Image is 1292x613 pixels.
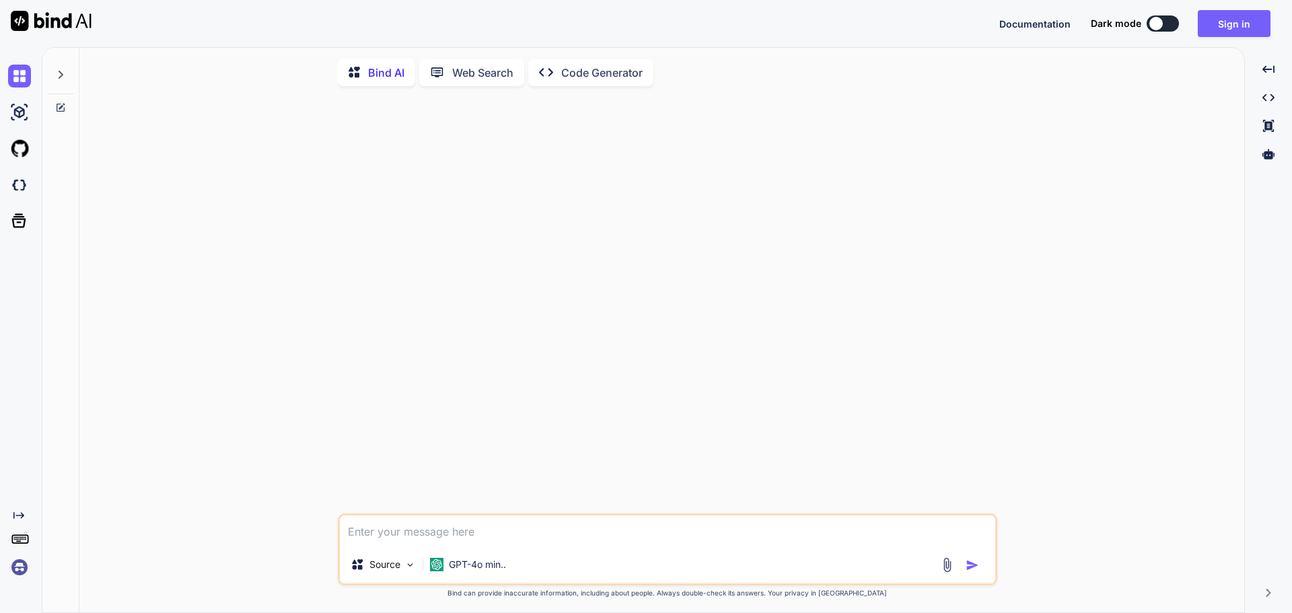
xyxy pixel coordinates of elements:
[430,558,443,571] img: GPT-4o mini
[8,137,31,160] img: githubLight
[939,557,955,573] img: attachment
[1198,10,1270,37] button: Sign in
[404,559,416,571] img: Pick Models
[999,17,1071,31] button: Documentation
[449,558,506,571] p: GPT-4o min..
[338,588,997,598] p: Bind can provide inaccurate information, including about people. Always double-check its answers....
[1091,17,1141,30] span: Dark mode
[369,558,400,571] p: Source
[368,65,404,81] p: Bind AI
[8,174,31,196] img: darkCloudIdeIcon
[8,65,31,87] img: chat
[8,556,31,579] img: signin
[11,11,92,31] img: Bind AI
[8,101,31,124] img: ai-studio
[452,65,513,81] p: Web Search
[966,558,979,572] img: icon
[999,18,1071,30] span: Documentation
[561,65,643,81] p: Code Generator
